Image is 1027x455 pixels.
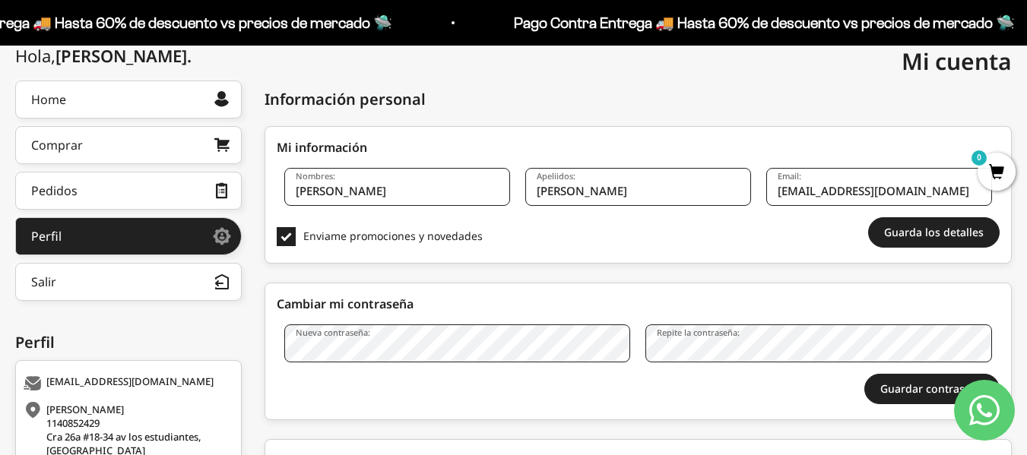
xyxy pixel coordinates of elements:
[296,170,335,182] label: Nombres:
[15,46,192,65] div: Hola,
[31,230,62,242] div: Perfil
[15,263,242,301] button: Salir
[187,44,192,67] span: .
[277,295,1000,313] div: Cambiar mi contraseña
[868,217,1000,248] button: Guarda los detalles
[24,376,230,391] div: [EMAIL_ADDRESS][DOMAIN_NAME]
[55,44,192,67] span: [PERSON_NAME]
[902,46,1012,77] span: Mi cuenta
[15,126,242,164] a: Comprar
[31,139,83,151] div: Comprar
[864,374,1000,404] button: Guardar contraseña
[15,217,242,255] a: Perfil
[15,81,242,118] a: Home
[31,93,66,106] div: Home
[265,88,426,111] div: Información personal
[31,185,78,197] div: Pedidos
[778,170,801,182] label: Email:
[277,227,502,246] label: Enviame promociones y novedades
[15,331,242,354] div: Perfil
[970,149,988,167] mark: 0
[296,327,370,338] label: Nueva contraseña:
[657,327,740,338] label: Repite la contraseña:
[277,138,1000,156] div: Mi información
[537,170,575,182] label: Apeliidos:
[31,276,56,288] div: Salir
[978,165,1016,182] a: 0
[514,11,1015,35] p: Pago Contra Entrega 🚚 Hasta 60% de descuento vs precios de mercado 🛸
[15,172,242,210] a: Pedidos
